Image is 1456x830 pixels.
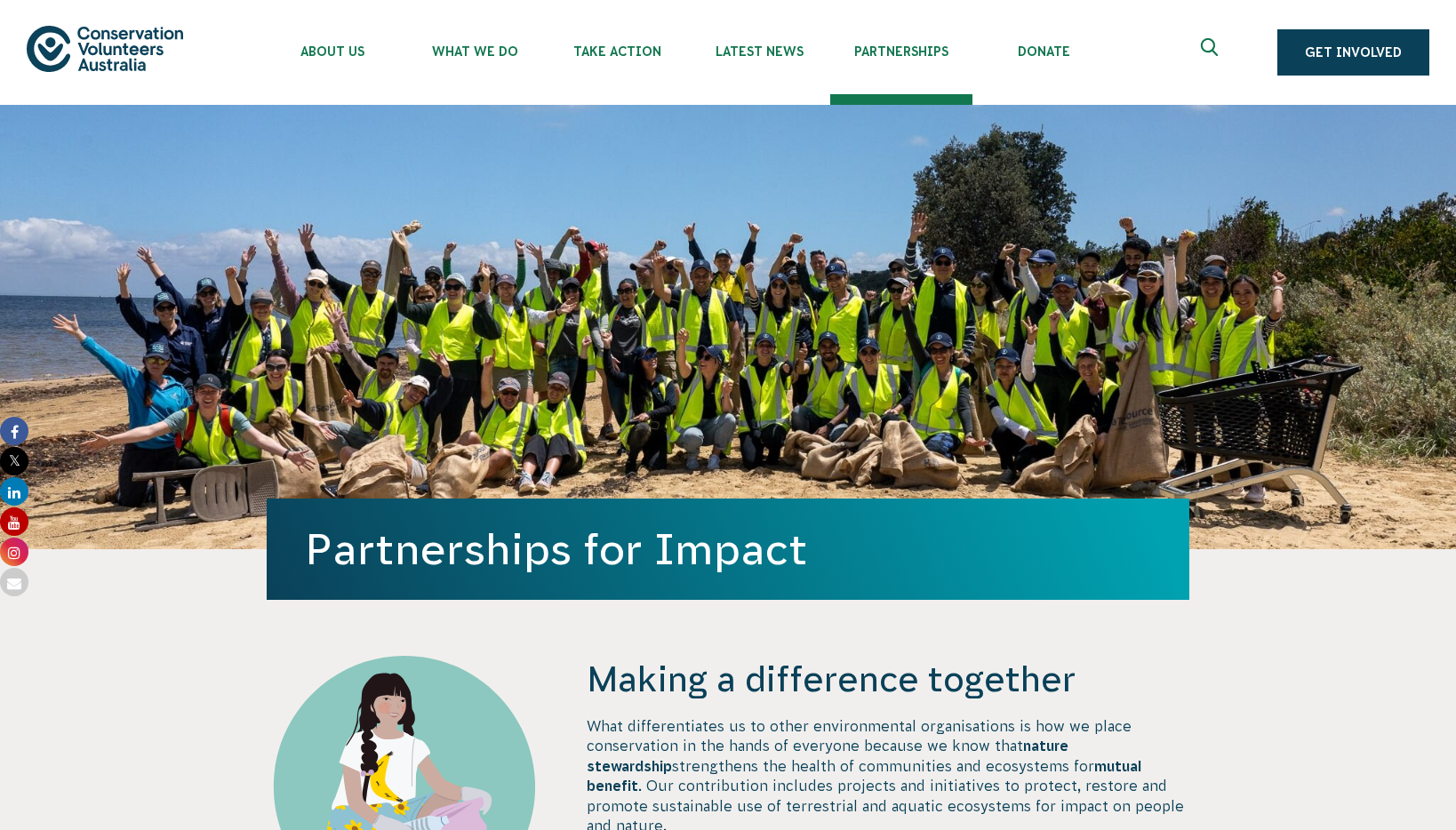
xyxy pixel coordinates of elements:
span: Donate [972,44,1115,59]
h1: Partnerships for Impact [306,525,1150,573]
span: What We Do [404,44,546,59]
strong: nature stewardship [587,738,1068,773]
h4: Making a difference together [587,656,1189,702]
span: Latest News [688,44,830,59]
span: Expand search box [1201,38,1223,67]
span: Partnerships [830,44,972,59]
a: Get Involved [1277,29,1429,76]
button: Expand search box Close search box [1190,31,1233,74]
span: About Us [261,44,404,59]
img: logo.svg [27,26,183,71]
span: Take Action [546,44,688,59]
